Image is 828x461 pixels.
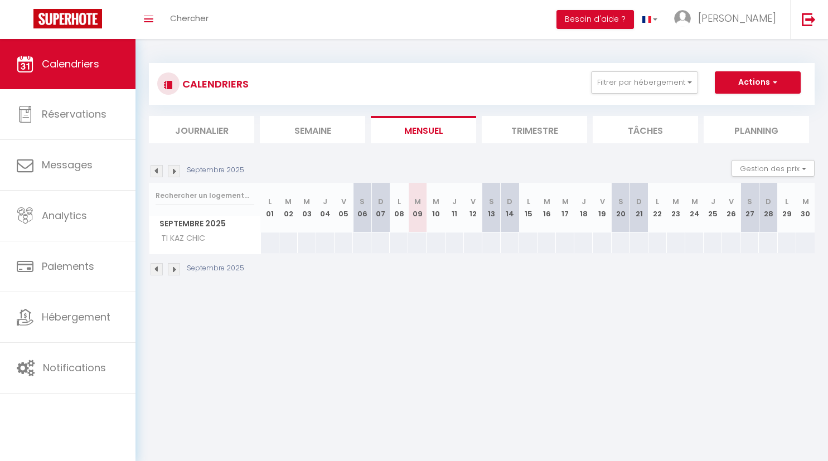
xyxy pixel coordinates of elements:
span: Septembre 2025 [149,216,260,232]
abbr: J [582,196,586,207]
span: Analytics [42,208,87,222]
button: Gestion des prix [732,160,815,177]
abbr: D [636,196,642,207]
abbr: L [268,196,272,207]
p: Septembre 2025 [187,165,244,176]
span: Paiements [42,259,94,273]
li: Mensuel [371,116,476,143]
abbr: L [527,196,530,207]
span: Hébergement [42,310,110,324]
img: logout [802,12,816,26]
th: 14 [501,183,519,232]
button: Filtrer par hébergement [591,71,698,94]
th: 28 [759,183,777,232]
th: 09 [408,183,427,232]
th: 05 [335,183,353,232]
span: Calendriers [42,57,99,71]
abbr: L [656,196,659,207]
th: 19 [593,183,611,232]
abbr: S [489,196,494,207]
th: 10 [427,183,445,232]
span: Messages [42,158,93,172]
li: Semaine [260,116,365,143]
abbr: J [711,196,715,207]
abbr: M [433,196,439,207]
abbr: M [544,196,550,207]
th: 21 [630,183,648,232]
abbr: S [618,196,623,207]
li: Journalier [149,116,254,143]
abbr: V [471,196,476,207]
abbr: S [747,196,752,207]
span: Chercher [170,12,209,24]
li: Trimestre [482,116,587,143]
th: 29 [778,183,796,232]
abbr: M [562,196,569,207]
input: Rechercher un logement... [156,186,254,206]
th: 17 [556,183,574,232]
abbr: M [802,196,809,207]
th: 06 [353,183,371,232]
th: 30 [796,183,815,232]
th: 26 [722,183,740,232]
th: 18 [574,183,593,232]
img: ... [674,10,691,27]
span: [PERSON_NAME] [698,11,776,25]
li: Tâches [593,116,698,143]
span: Réservations [42,107,106,121]
th: 11 [446,183,464,232]
th: 24 [685,183,704,232]
th: 08 [390,183,408,232]
p: Septembre 2025 [187,263,244,274]
abbr: M [285,196,292,207]
th: 04 [316,183,335,232]
th: 01 [261,183,279,232]
th: 12 [464,183,482,232]
abbr: D [766,196,771,207]
th: 27 [740,183,759,232]
th: 23 [667,183,685,232]
abbr: M [414,196,421,207]
img: Super Booking [33,9,102,28]
abbr: M [691,196,698,207]
th: 25 [704,183,722,232]
abbr: M [303,196,310,207]
abbr: J [452,196,457,207]
th: 20 [612,183,630,232]
abbr: L [398,196,401,207]
button: Besoin d'aide ? [556,10,634,29]
abbr: J [323,196,327,207]
li: Planning [704,116,809,143]
th: 13 [482,183,501,232]
th: 03 [298,183,316,232]
abbr: D [378,196,384,207]
th: 22 [648,183,667,232]
abbr: L [785,196,788,207]
abbr: M [672,196,679,207]
abbr: V [341,196,346,207]
th: 07 [371,183,390,232]
abbr: D [507,196,512,207]
abbr: V [600,196,605,207]
span: Notifications [43,361,106,375]
h3: CALENDRIERS [180,71,249,96]
th: 02 [279,183,298,232]
button: Actions [715,71,801,94]
span: TI KAZ CHIC [151,232,208,245]
abbr: V [729,196,734,207]
th: 16 [538,183,556,232]
th: 15 [519,183,538,232]
abbr: S [360,196,365,207]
